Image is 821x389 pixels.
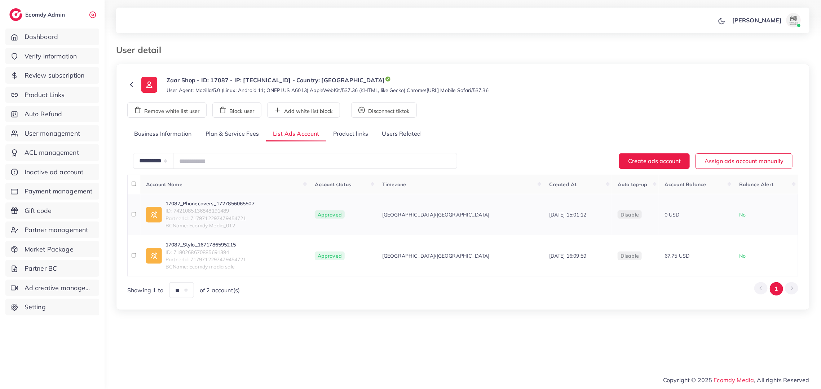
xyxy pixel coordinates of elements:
ul: Pagination [754,282,798,296]
span: [DATE] 16:09:59 [549,253,586,259]
a: Partner BC [5,260,99,277]
a: Ad creative management [5,280,99,296]
span: Partner management [25,225,88,235]
a: Market Package [5,241,99,258]
span: Account Balance [665,181,706,188]
span: ACL management [25,148,79,157]
a: List Ads Account [266,126,326,142]
span: Auto top-up [618,181,648,188]
button: Add white list block [267,102,340,118]
img: logo [9,8,22,21]
a: Review subscription [5,67,99,84]
a: [PERSON_NAME]avatar [728,13,804,27]
span: [DATE] 15:01:12 [549,211,586,218]
span: User management [25,129,80,138]
a: 17087_Phonecovers_1727856065507 [165,200,255,207]
img: ic-user-info.36bf1079.svg [141,77,157,93]
span: PartnerId: 7179712297479454721 [165,256,246,263]
img: ic-ad-info.7fc67b75.svg [146,207,162,223]
button: Block user [212,102,261,118]
span: of 2 account(s) [200,286,240,294]
img: avatar [786,13,801,27]
span: Payment management [25,187,93,196]
a: Gift code [5,202,99,219]
p: Zaar Shop - ID: 17087 - IP: [TECHNICAL_ID] - Country: [GEOGRAPHIC_DATA] [167,76,489,84]
a: Business Information [127,126,199,142]
span: Setting [25,302,46,312]
span: [GEOGRAPHIC_DATA]/[GEOGRAPHIC_DATA] [382,252,490,259]
button: Remove white list user [127,102,207,118]
a: 17087_Stylo_1671786595215 [165,241,246,248]
span: Market Package [25,245,74,254]
span: Copyright © 2025 [663,376,809,384]
a: Product links [326,126,375,142]
span: ID: 7421085136848191489 [165,207,255,214]
span: Dashboard [25,32,58,41]
span: disable [621,211,639,218]
span: Product Links [25,90,65,100]
a: logoEcomdy Admin [9,8,67,21]
a: Setting [5,299,99,315]
span: Ad creative management [25,283,94,293]
span: BCName: Ecomdy media sale [165,263,246,270]
a: Ecomdy Media [714,376,754,384]
a: Inactive ad account [5,164,99,180]
span: No [739,253,746,259]
span: Verify information [25,52,77,61]
a: Users Related [375,126,428,142]
span: Auto Refund [25,109,62,119]
p: [PERSON_NAME] [732,16,782,25]
h2: Ecomdy Admin [25,11,67,18]
span: Inactive ad account [25,167,84,177]
span: BCName: Ecomdy Media_012 [165,222,255,229]
a: Partner management [5,222,99,238]
a: User management [5,125,99,142]
span: Account Name [146,181,182,188]
span: PartnerId: 7179712297479454721 [165,215,255,222]
span: Timezone [382,181,406,188]
span: 67.75 USD [665,253,689,259]
span: Account status [315,181,351,188]
span: [GEOGRAPHIC_DATA]/[GEOGRAPHIC_DATA] [382,211,490,218]
a: Product Links [5,87,99,103]
span: Created At [549,181,577,188]
button: Go to page 1 [770,282,783,296]
span: Review subscription [25,71,85,80]
span: Approved [315,210,345,219]
small: User Agent: Mozilla/5.0 (Linux; Android 11; ONEPLUS A6013) AppleWebKit/537.36 (KHTML, like Gecko)... [167,87,489,94]
img: ic-ad-info.7fc67b75.svg [146,248,162,264]
span: Showing 1 to [127,286,163,294]
a: Auto Refund [5,106,99,122]
span: Approved [315,252,345,260]
span: 0 USD [665,211,680,218]
a: Verify information [5,48,99,65]
span: Gift code [25,206,52,215]
span: disable [621,253,639,259]
a: ACL management [5,144,99,161]
span: Balance Alert [739,181,773,188]
img: icon-tick.de4e08dc.svg [385,76,391,82]
span: , All rights Reserved [754,376,809,384]
span: ID: 7180268670885691394 [165,249,246,256]
span: No [739,211,746,218]
h3: User detail [116,45,167,55]
a: Plan & Service Fees [199,126,266,142]
button: Create ads account [619,153,690,169]
a: Payment management [5,183,99,200]
button: Assign ads account manually [696,153,793,169]
span: Partner BC [25,264,57,273]
a: Dashboard [5,29,99,45]
button: Disconnect tiktok [351,102,417,118]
